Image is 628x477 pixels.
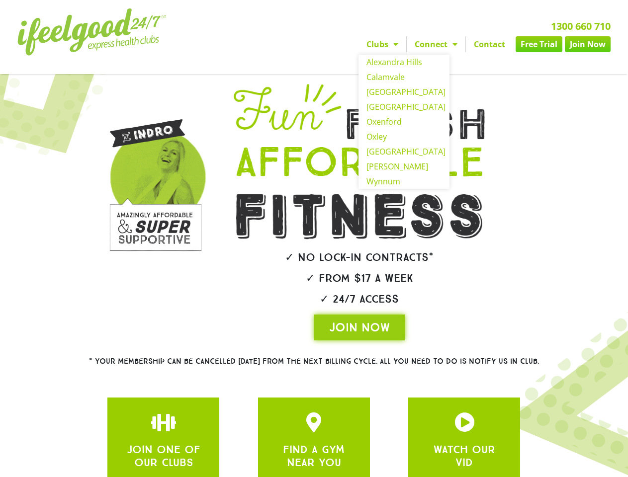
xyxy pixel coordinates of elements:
h2: * Your membership can be cancelled [DATE] from the next billing cycle. All you need to do is noti... [53,358,575,365]
a: [GEOGRAPHIC_DATA] [359,84,449,99]
a: JOIN ONE OF OUR CLUBS [127,443,200,469]
a: Wynnum [359,174,449,189]
a: Alexandra Hills [359,55,449,70]
a: FIND A GYM NEAR YOU [283,443,345,469]
a: [PERSON_NAME] [359,159,449,174]
a: JOIN NOW [314,315,405,340]
a: Calamvale [359,70,449,84]
a: Join Now [565,36,611,52]
a: JOIN ONE OF OUR CLUBS [304,412,324,432]
h2: ✓ From $17 a week [206,273,513,284]
a: Oxenford [359,114,449,129]
a: 1300 660 710 [551,19,611,33]
nav: Menu [229,36,611,52]
a: Oxley [359,129,449,144]
a: Free Trial [516,36,562,52]
ul: Clubs [359,55,449,189]
a: JOIN ONE OF OUR CLUBS [454,412,474,432]
a: Clubs [359,36,406,52]
span: JOIN NOW [329,319,390,335]
a: [GEOGRAPHIC_DATA] [359,99,449,114]
a: Connect [407,36,465,52]
h2: ✓ 24/7 Access [206,294,513,305]
a: Contact [466,36,513,52]
h2: ✓ No lock-in contracts* [206,252,513,263]
a: JOIN ONE OF OUR CLUBS [154,412,174,432]
a: WATCH OUR VID [434,443,495,469]
a: [GEOGRAPHIC_DATA] [359,144,449,159]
